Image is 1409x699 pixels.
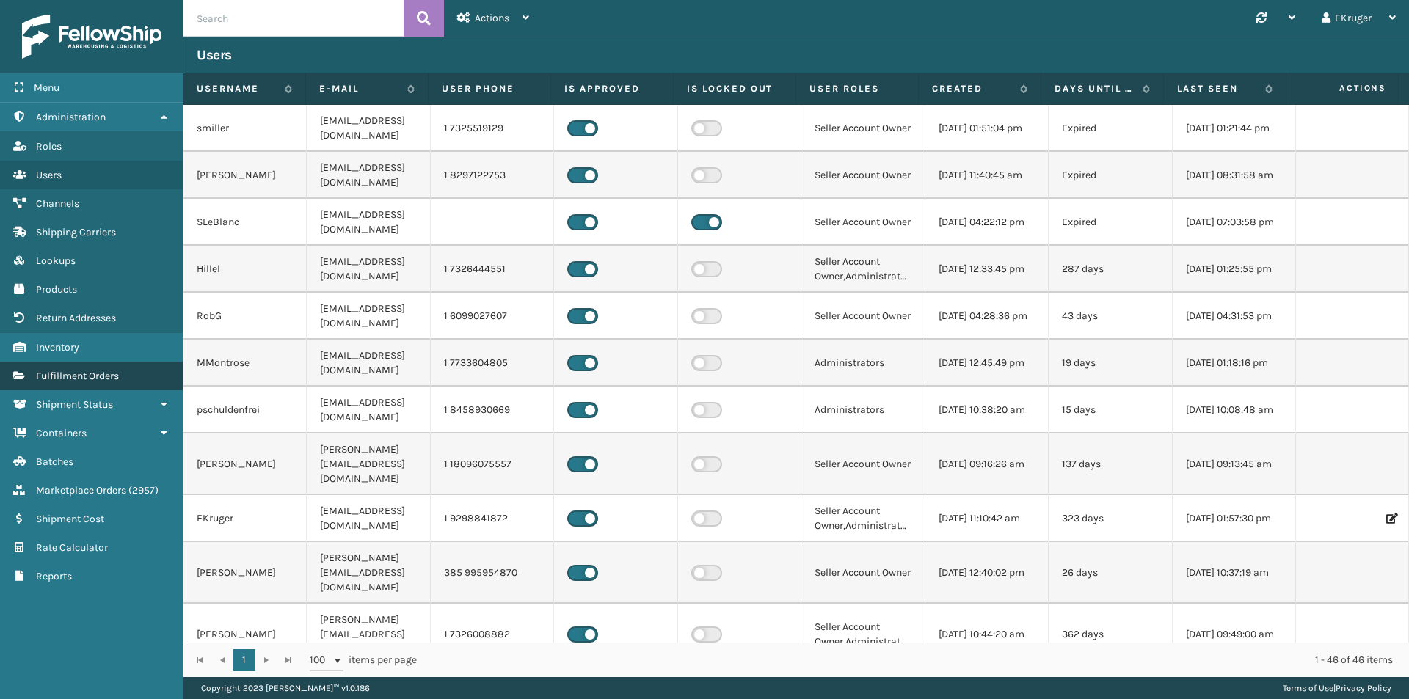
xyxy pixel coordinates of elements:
[1173,199,1296,246] td: [DATE] 07:03:58 pm
[36,255,76,267] span: Lookups
[1177,82,1258,95] label: Last Seen
[307,495,430,542] td: [EMAIL_ADDRESS][DOMAIN_NAME]
[801,495,925,542] td: Seller Account Owner,Administrators
[801,152,925,199] td: Seller Account Owner
[1173,293,1296,340] td: [DATE] 04:31:53 pm
[36,370,119,382] span: Fulfillment Orders
[36,513,104,525] span: Shipment Cost
[801,340,925,387] td: Administrators
[925,293,1049,340] td: [DATE] 04:28:36 pm
[307,340,430,387] td: [EMAIL_ADDRESS][DOMAIN_NAME]
[36,341,79,354] span: Inventory
[801,105,925,152] td: Seller Account Owner
[801,199,925,246] td: Seller Account Owner
[925,433,1049,495] td: [DATE] 09:16:26 am
[1049,105,1172,152] td: Expired
[307,387,430,433] td: [EMAIL_ADDRESS][DOMAIN_NAME]
[36,111,106,123] span: Administration
[307,542,430,604] td: [PERSON_NAME][EMAIL_ADDRESS][DOMAIN_NAME]
[809,82,905,95] label: User Roles
[201,677,370,699] p: Copyright 2023 [PERSON_NAME]™ v 1.0.186
[437,653,1393,667] div: 1 - 46 of 46 items
[233,649,255,671] a: 1
[183,495,307,542] td: EKruger
[36,140,62,153] span: Roles
[307,293,430,340] td: [EMAIL_ADDRESS][DOMAIN_NAME]
[431,433,554,495] td: 1 18096075557
[1049,542,1172,604] td: 26 days
[801,387,925,433] td: Administrators
[36,570,72,582] span: Reports
[801,433,925,495] td: Seller Account Owner
[307,604,430,665] td: [PERSON_NAME][EMAIL_ADDRESS][DOMAIN_NAME]
[36,312,116,324] span: Return Addresses
[1173,105,1296,152] td: [DATE] 01:21:44 pm
[1173,246,1296,293] td: [DATE] 01:25:55 pm
[183,387,307,433] td: pschuldenfrei
[431,604,554,665] td: 1 7326008882
[475,12,509,24] span: Actions
[1049,433,1172,495] td: 137 days
[183,340,307,387] td: MMontrose
[442,82,537,95] label: User phone
[431,105,554,152] td: 1 7325519129
[801,246,925,293] td: Seller Account Owner,Administrators
[183,246,307,293] td: Hillel
[36,455,73,468] span: Batches
[36,226,116,238] span: Shipping Carriers
[1336,683,1391,693] a: Privacy Policy
[431,387,554,433] td: 1 8458930669
[687,82,782,95] label: Is Locked Out
[925,387,1049,433] td: [DATE] 10:38:20 am
[801,604,925,665] td: Seller Account Owner,Administrators
[36,398,113,411] span: Shipment Status
[183,199,307,246] td: SLeBlanc
[36,283,77,296] span: Products
[564,82,660,95] label: Is Approved
[310,649,417,671] span: items per page
[801,542,925,604] td: Seller Account Owner
[36,541,108,554] span: Rate Calculator
[307,246,430,293] td: [EMAIL_ADDRESS][DOMAIN_NAME]
[197,46,232,64] h3: Users
[183,433,307,495] td: [PERSON_NAME]
[22,15,161,59] img: logo
[1049,387,1172,433] td: 15 days
[319,82,400,95] label: E-mail
[925,199,1049,246] td: [DATE] 04:22:12 pm
[431,495,554,542] td: 1 9298841872
[128,484,159,497] span: ( 2957 )
[1283,683,1333,693] a: Terms of Use
[1055,82,1135,95] label: Days until password expires
[36,484,126,497] span: Marketplace Orders
[1173,387,1296,433] td: [DATE] 10:08:48 am
[1049,199,1172,246] td: Expired
[310,653,332,667] span: 100
[1173,495,1296,542] td: [DATE] 01:57:30 pm
[1049,340,1172,387] td: 19 days
[307,105,430,152] td: [EMAIL_ADDRESS][DOMAIN_NAME]
[307,199,430,246] td: [EMAIL_ADDRESS][DOMAIN_NAME]
[431,340,554,387] td: 1 7733604805
[183,542,307,604] td: [PERSON_NAME]
[801,293,925,340] td: Seller Account Owner
[1049,293,1172,340] td: 43 days
[925,105,1049,152] td: [DATE] 01:51:04 pm
[1049,246,1172,293] td: 287 days
[431,542,554,604] td: 385 995954870
[925,542,1049,604] td: [DATE] 12:40:02 pm
[197,82,277,95] label: Username
[1049,604,1172,665] td: 362 days
[932,82,1013,95] label: Created
[36,169,62,181] span: Users
[925,604,1049,665] td: [DATE] 10:44:20 am
[431,246,554,293] td: 1 7326444551
[1291,76,1395,100] span: Actions
[1173,340,1296,387] td: [DATE] 01:18:16 pm
[1049,152,1172,199] td: Expired
[36,197,79,210] span: Channels
[925,495,1049,542] td: [DATE] 11:10:42 am
[34,81,59,94] span: Menu
[431,152,554,199] td: 1 8297122753
[1173,604,1296,665] td: [DATE] 09:49:00 am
